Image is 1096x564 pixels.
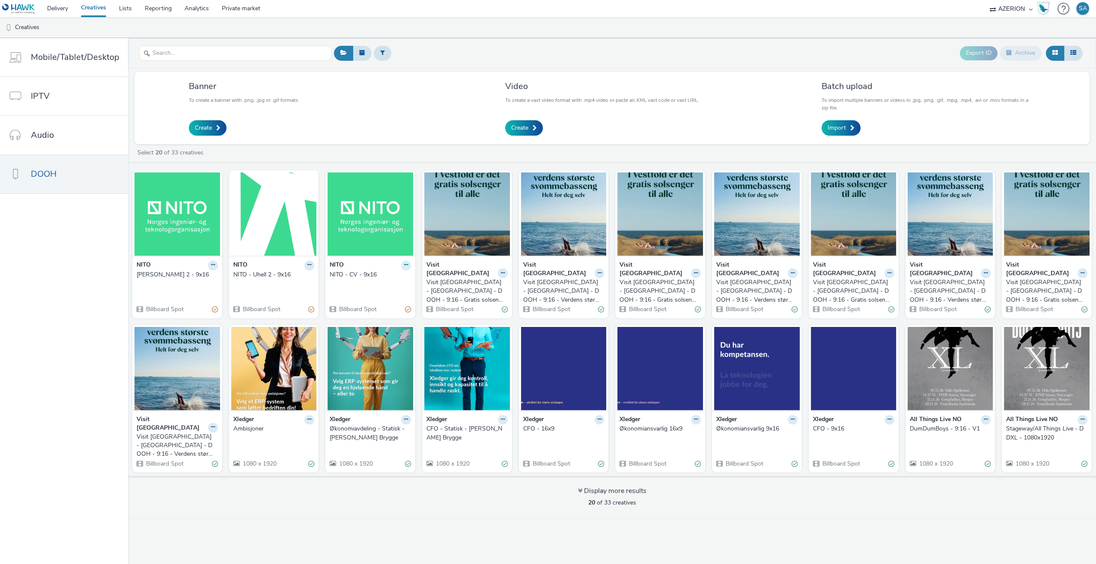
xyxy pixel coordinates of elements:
[4,24,13,32] img: dooh
[619,261,689,278] strong: Visit [GEOGRAPHIC_DATA]
[619,278,697,304] div: Visit [GEOGRAPHIC_DATA] - [GEOGRAPHIC_DATA] - DOOH - 9:16 - Gratis solsenger
[523,415,544,425] strong: Xledger
[31,90,50,102] span: IPTV
[523,261,593,278] strong: Visit [GEOGRAPHIC_DATA]
[137,270,218,279] a: [PERSON_NAME] 2 - 9x16
[792,460,798,469] div: Valid
[426,424,504,442] div: CFO - Statisk - [PERSON_NAME] Brygge
[908,327,993,410] img: DumDumBoys - 9:16 - V1 visual
[502,305,508,314] div: Valid
[813,261,882,278] strong: Visit [GEOGRAPHIC_DATA]
[328,172,413,256] img: NITO - CV - 9x16 visual
[328,327,413,410] img: Økonomiavdeling - Statisk - Aker Brygge visual
[598,305,604,314] div: Valid
[813,424,891,433] div: CFO - 9x16
[137,270,214,279] div: [PERSON_NAME] 2 - 9x16
[1004,172,1090,256] img: Visit Vestfold - Alicante - DOOH - 9:16 - Gratis solsenger visual
[532,460,570,468] span: Billboard Spot
[231,172,317,256] img: NITO - Uhell 2 - 9x16 visual
[1006,278,1087,304] a: Visit [GEOGRAPHIC_DATA] - [GEOGRAPHIC_DATA] - DOOH - 9:16 - Gratis solsenger
[1006,261,1075,278] strong: Visit [GEOGRAPHIC_DATA]
[212,305,218,314] div: Partially valid
[233,424,311,433] div: Ambisjoner
[714,172,800,256] img: Visit Vestfold - Las Palmas - DOOH - 9:16 - Verdens største svømmebasseng visual
[505,80,699,92] h3: Video
[910,278,988,304] div: Visit [GEOGRAPHIC_DATA] - [GEOGRAPHIC_DATA] - DOOH - 9:16 - Verdens største svømmebasseng
[619,424,701,433] a: Økonomiansvarlig 16x9
[1064,46,1083,60] button: Table
[435,305,474,313] span: Billboard Spot
[1081,460,1087,469] div: Valid
[1006,278,1084,304] div: Visit [GEOGRAPHIC_DATA] - [GEOGRAPHIC_DATA] - DOOH - 9:16 - Gratis solsenger
[426,278,508,304] a: Visit [GEOGRAPHIC_DATA] - [GEOGRAPHIC_DATA] - DOOH - 9:16 - Gratis solsenger
[822,120,861,136] a: Import
[137,433,218,459] a: Visit [GEOGRAPHIC_DATA] - [GEOGRAPHIC_DATA] - DOOH - 9:16 - Verdens største svømmebasseng
[813,415,834,425] strong: Xledger
[910,424,988,433] div: DumDumBoys - 9:16 - V1
[405,305,411,314] div: Partially valid
[1037,2,1050,15] div: Hawk Academy
[888,305,894,314] div: Valid
[910,261,979,278] strong: Visit [GEOGRAPHIC_DATA]
[619,278,701,304] a: Visit [GEOGRAPHIC_DATA] - [GEOGRAPHIC_DATA] - DOOH - 9:16 - Gratis solsenger
[822,80,1036,92] h3: Batch upload
[714,327,800,410] img: Økonomiansvarlig 9x16 visual
[505,96,699,104] p: To create a vast video format with .mp4 video or paste an XML vast code or vast URL.
[212,460,218,469] div: Valid
[338,460,373,468] span: 1080 x 1920
[1015,305,1053,313] span: Billboard Spot
[725,305,763,313] span: Billboard Spot
[424,172,510,256] img: Visit Vestfold - Malaga - DOOH - 9:16 - Gratis solsenger visual
[330,424,411,442] a: Økonomiavdeling - Statisk - [PERSON_NAME] Brygge
[822,96,1036,112] p: To import multiple banners or videos in .jpg, .png, .gif, .mpg, .mp4, .avi or .mov formats in a z...
[617,327,703,410] img: Økonomiansvarlig 16x9 visual
[960,46,998,60] button: Export ID
[588,499,636,507] span: of 33 creatives
[598,460,604,469] div: Valid
[588,499,595,507] strong: 20
[811,172,896,256] img: Visit Vestfold - Barcelona - DOOH - 9:16 - Gratis solsenger visual
[619,415,640,425] strong: Xledger
[985,305,991,314] div: Valid
[424,327,510,410] img: CFO - Statisk - Aker Brygge visual
[338,305,377,313] span: Billboard Spot
[1006,424,1084,442] div: Stageway/All Things Live - DDXL - 1080x1920
[1006,415,1058,425] strong: All Things Live NO
[426,261,496,278] strong: Visit [GEOGRAPHIC_DATA]
[716,415,737,425] strong: Xledger
[134,172,220,256] img: NITO - Trygg 2 - 9x16 visual
[435,460,470,468] span: 1080 x 1920
[2,3,35,14] img: undefined Logo
[716,278,794,304] div: Visit [GEOGRAPHIC_DATA] - [GEOGRAPHIC_DATA] - DOOH - 9:16 - Verdens største svømmebasseng
[308,305,314,314] div: Partially valid
[233,415,254,425] strong: Xledger
[505,120,543,136] a: Create
[628,305,667,313] span: Billboard Spot
[918,305,957,313] span: Billboard Spot
[523,278,605,304] a: Visit [GEOGRAPHIC_DATA] - [GEOGRAPHIC_DATA] - DOOH - 9:16 - Verdens størst svømmebasseng
[908,172,993,256] img: Visit Vestfold - Barcelona - DOOH - 9:16 - Verdens største svømmebasseng visual
[725,460,763,468] span: Billboard Spot
[189,80,299,92] h3: Banner
[716,424,798,433] a: Økonomiansvarlig 9x16
[137,433,214,459] div: Visit [GEOGRAPHIC_DATA] - [GEOGRAPHIC_DATA] - DOOH - 9:16 - Verdens største svømmebasseng
[139,46,332,61] input: Search...
[822,460,860,468] span: Billboard Spot
[137,415,206,433] strong: Visit [GEOGRAPHIC_DATA]
[137,261,151,270] strong: NITO
[31,129,54,141] span: Audio
[521,172,607,256] img: Visit Vestfold - Malaga - DOOH - 9:16 - Verdens størst svømmebasseng visual
[822,305,860,313] span: Billboard Spot
[426,424,508,442] a: CFO - Statisk - [PERSON_NAME] Brygge
[405,460,411,469] div: Valid
[330,270,411,279] a: NITO - CV - 9x16
[695,460,701,469] div: Valid
[502,460,508,469] div: Valid
[308,460,314,469] div: Valid
[811,327,896,410] img: CFO - 9x16 visual
[521,327,607,410] img: CFO - 16x9 visual
[523,278,601,304] div: Visit [GEOGRAPHIC_DATA] - [GEOGRAPHIC_DATA] - DOOH - 9:16 - Verdens størst svømmebasseng
[233,261,247,270] strong: NITO
[716,261,786,278] strong: Visit [GEOGRAPHIC_DATA]
[145,460,184,468] span: Billboard Spot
